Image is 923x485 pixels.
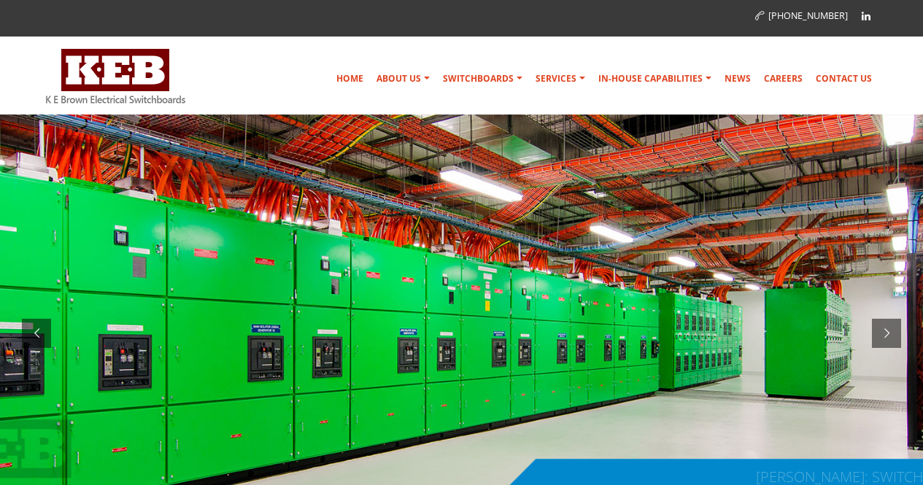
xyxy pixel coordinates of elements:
img: K E Brown Electrical Switchboards [46,49,185,104]
a: News [719,64,757,93]
a: Linkedin [855,5,877,27]
a: In-house Capabilities [592,64,717,93]
a: Services [530,64,591,93]
a: Home [331,64,369,93]
a: Careers [758,64,808,93]
a: About Us [371,64,436,93]
a: [PHONE_NUMBER] [755,9,848,22]
a: Contact Us [810,64,878,93]
a: Switchboards [437,64,528,93]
